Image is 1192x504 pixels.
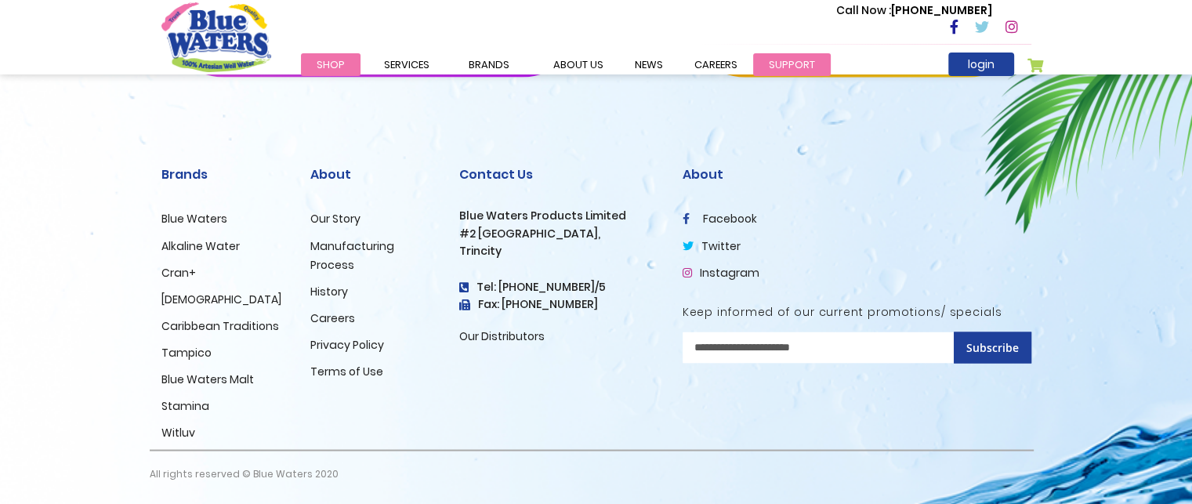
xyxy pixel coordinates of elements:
a: Blue Waters [161,211,227,227]
span: Shop [317,57,345,72]
p: All rights reserved © Blue Waters 2020 [150,451,339,496]
a: careers [679,53,753,76]
a: store logo [161,2,271,71]
a: News [619,53,679,76]
h2: About [310,167,436,182]
span: Brands [469,57,509,72]
a: Blue Waters Malt [161,371,254,386]
a: Manufacturing Process [310,237,394,272]
a: Witluv [161,424,195,440]
a: Privacy Policy [310,336,384,352]
span: Subscribe [966,339,1019,354]
a: Our Distributors [459,328,545,343]
a: Careers [310,310,355,325]
p: [PHONE_NUMBER] [836,2,992,19]
h3: #2 [GEOGRAPHIC_DATA], [459,227,659,240]
h5: Keep informed of our current promotions/ specials [683,305,1031,318]
a: about us [538,53,619,76]
a: Terms of Use [310,363,383,379]
h4: Tel: [PHONE_NUMBER]/5 [459,280,659,293]
a: twitter [683,237,741,253]
a: Caribbean Traditions [161,317,279,333]
h2: Contact Us [459,167,659,182]
a: [DEMOGRAPHIC_DATA] [161,291,281,306]
a: Tampico [161,344,212,360]
a: support [753,53,831,76]
a: History [310,283,348,299]
h3: Fax: [PHONE_NUMBER] [459,297,659,310]
button: Subscribe [954,332,1031,363]
span: Call Now : [836,2,891,18]
a: Instagram [683,264,759,280]
h2: Brands [161,167,287,182]
a: Cran+ [161,264,196,280]
h3: Trincity [459,244,659,257]
h3: Blue Waters Products Limited [459,209,659,223]
a: Alkaline Water [161,237,240,253]
span: Services [384,57,429,72]
a: login [948,53,1014,76]
a: Stamina [161,397,209,413]
a: facebook [683,211,757,227]
a: Our Story [310,211,360,227]
h2: About [683,167,1031,182]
